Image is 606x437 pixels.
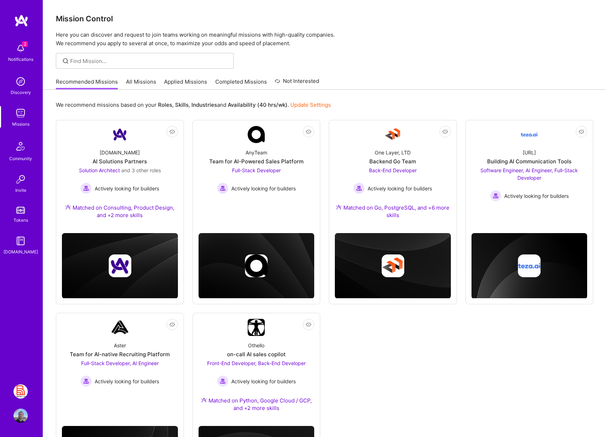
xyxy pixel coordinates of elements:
[217,183,228,194] img: Actively looking for builders
[100,149,140,156] div: [DOMAIN_NAME]
[336,204,342,210] img: Ateam Purple Icon
[579,129,584,135] i: icon EyeClosed
[248,319,265,336] img: Company Logo
[523,149,536,156] div: [URL]
[12,384,30,399] a: BespokeLabs: Building the Future of Autonomous Environments
[209,158,304,165] div: Team for AI-Powered Sales Platform
[70,57,228,65] input: Find Mission...
[62,57,70,65] i: icon SearchGrey
[111,319,128,336] img: Company Logo
[217,375,228,387] img: Actively looking for builders
[215,78,267,90] a: Completed Missions
[290,101,331,108] a: Update Settings
[56,101,331,109] p: We recommend missions based on your , , and .
[384,126,401,143] img: Company Logo
[15,186,26,194] div: Invite
[306,322,311,327] i: icon EyeClosed
[14,409,28,423] img: User Avatar
[246,149,267,156] div: AnyTeam
[8,56,33,63] div: Notifications
[228,101,288,108] b: Availability (40 hrs/wk)
[335,204,451,219] div: Matched on Go, PostgreSQL, and +6 more skills
[231,185,296,192] span: Actively looking for builders
[169,129,175,135] i: icon EyeClosed
[4,248,38,256] div: [DOMAIN_NAME]
[306,129,311,135] i: icon EyeClosed
[490,190,501,201] img: Actively looking for builders
[369,158,416,165] div: Backend Go Team
[109,254,131,277] img: Company logo
[199,397,315,412] div: Matched on Python, Google Cloud / GCP, and +2 more skills
[62,126,178,227] a: Company Logo[DOMAIN_NAME]AI Solutions PartnersSolution Architect and 3 other rolesActively lookin...
[471,126,587,209] a: Company Logo[URL]Building AI Communication ToolsSoftware Engineer, AI Engineer, Full-Stack Develo...
[248,342,264,349] div: Othello
[95,185,159,192] span: Actively looking for builders
[164,78,207,90] a: Applied Missions
[56,31,593,48] p: Here you can discover and request to join teams working on meaningful missions with high-quality ...
[65,204,71,210] img: Ateam Purple Icon
[12,409,30,423] a: User Avatar
[9,155,32,162] div: Community
[521,126,538,143] img: Company Logo
[95,378,159,385] span: Actively looking for builders
[14,41,28,56] img: bell
[16,207,25,214] img: tokens
[275,77,319,90] a: Not Interested
[369,167,417,173] span: Back-End Developer
[381,254,404,277] img: Company logo
[442,129,448,135] i: icon EyeClosed
[70,351,170,358] div: Team for AI-native Recruiting Platform
[518,254,541,277] img: Company logo
[12,138,29,155] img: Community
[80,375,92,387] img: Actively looking for builders
[175,101,189,108] b: Skills
[375,149,411,156] div: One Layer, LTD
[480,167,578,181] span: Software Engineer, AI Engineer, Full-Stack Developer
[56,78,118,90] a: Recommended Missions
[79,167,120,173] span: Solution Architect
[14,106,28,120] img: teamwork
[335,233,451,299] img: cover
[14,234,28,248] img: guide book
[14,384,28,399] img: BespokeLabs: Building the Future of Autonomous Environments
[22,41,28,47] span: 2
[199,233,315,299] img: cover
[232,167,281,173] span: Full-Stack Developer
[471,233,587,299] img: cover
[335,126,451,227] a: Company LogoOne Layer, LTDBackend Go TeamBack-End Developer Actively looking for buildersActively...
[62,319,178,402] a: Company LogoAsterTeam for AI-native Recruiting PlatformFull-Stack Developer, AI Engineer Actively...
[14,74,28,89] img: discovery
[62,233,178,299] img: cover
[56,14,593,23] h3: Mission Control
[14,216,28,224] div: Tokens
[14,14,28,27] img: logo
[169,322,175,327] i: icon EyeClosed
[199,126,315,209] a: Company LogoAnyTeamTeam for AI-Powered Sales PlatformFull-Stack Developer Actively looking for bu...
[126,78,156,90] a: All Missions
[14,172,28,186] img: Invite
[353,183,365,194] img: Actively looking for builders
[487,158,571,165] div: Building AI Communication Tools
[248,126,265,143] img: Company Logo
[199,319,315,420] a: Company LogoOthelloon-call AI sales copilotFront-End Developer, Back-End Developer Actively looki...
[81,360,159,366] span: Full-Stack Developer, AI Engineer
[93,158,147,165] div: AI Solutions Partners
[158,101,172,108] b: Roles
[207,360,306,366] span: Front-End Developer, Back-End Developer
[114,342,126,349] div: Aster
[62,204,178,219] div: Matched on Consulting, Product Design, and +2 more skills
[121,167,161,173] span: and 3 other roles
[245,254,268,277] img: Company logo
[191,101,217,108] b: Industries
[12,120,30,128] div: Missions
[504,192,569,200] span: Actively looking for builders
[227,351,286,358] div: on-call AI sales copilot
[231,378,296,385] span: Actively looking for builders
[111,126,128,143] img: Company Logo
[201,397,207,403] img: Ateam Purple Icon
[368,185,432,192] span: Actively looking for builders
[11,89,31,96] div: Discovery
[80,183,92,194] img: Actively looking for builders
